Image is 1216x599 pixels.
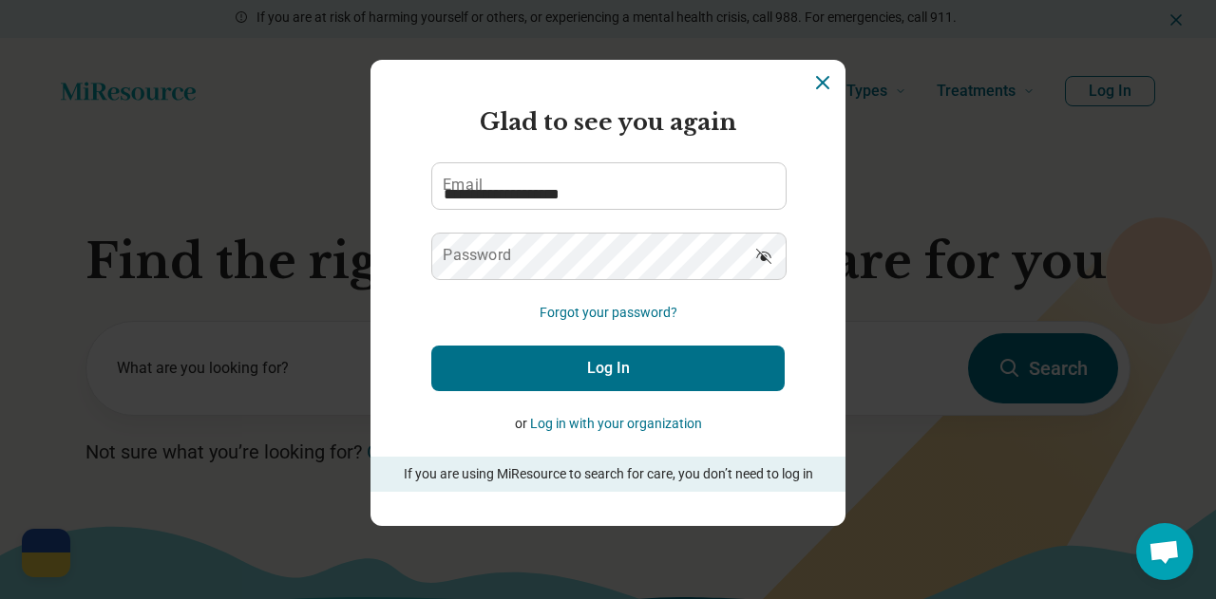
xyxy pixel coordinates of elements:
[540,303,677,323] button: Forgot your password?
[443,178,483,193] label: Email
[530,414,702,434] button: Log in with your organization
[811,71,834,94] button: Dismiss
[443,248,511,263] label: Password
[743,233,785,278] button: Show password
[431,346,785,391] button: Log In
[370,60,845,526] section: Login Dialog
[397,464,819,484] p: If you are using MiResource to search for care, you don’t need to log in
[431,105,785,140] h2: Glad to see you again
[431,414,785,434] p: or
